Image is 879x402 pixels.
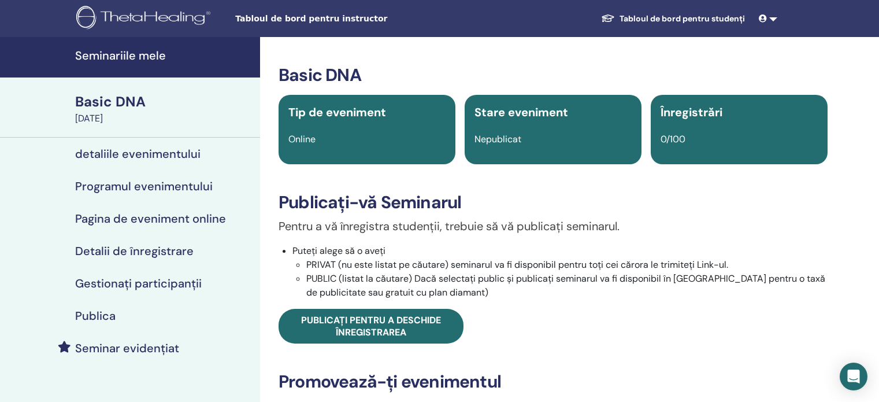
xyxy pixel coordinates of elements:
a: Tabloul de bord pentru studenți [592,8,754,29]
div: Open Intercom Messenger [840,363,867,390]
span: Online [288,133,316,145]
h4: Publica [75,309,116,323]
a: Publicați pentru a deschide înregistrarea [279,309,463,344]
span: Stare eveniment [474,105,568,120]
h4: Detalii de înregistrare [75,244,194,258]
li: PUBLIC (listat la căutare) Dacă selectați public și publicați seminarul va fi disponibil în [GEOG... [306,272,828,300]
h4: Pagina de eveniment online [75,212,226,226]
img: logo.png [76,6,214,32]
p: Pentru a vă înregistra studenții, trebuie să vă publicați seminarul. [279,217,828,235]
h3: Publicați-vă Seminarul [279,192,828,213]
h4: Gestionați participanții [75,276,202,290]
span: Tabloul de bord pentru instructor [235,13,409,25]
div: [DATE] [75,112,253,126]
span: Publicați pentru a deschide înregistrarea [301,314,441,338]
h3: Basic DNA [279,65,828,86]
span: Nepublicat [474,133,521,145]
h4: Seminariile mele [75,49,253,62]
span: 0/100 [661,133,685,145]
li: PRIVAT (nu este listat pe căutare) seminarul va fi disponibil pentru toți cei cărora le trimiteți... [306,258,828,272]
h3: Promovează-ți evenimentul [279,371,828,392]
span: Tip de eveniment [288,105,386,120]
h4: Seminar evidențiat [75,341,179,355]
h4: detaliile evenimentului [75,147,201,161]
a: Basic DNA[DATE] [68,92,260,126]
span: Înregistrări [661,105,722,120]
div: Basic DNA [75,92,253,112]
h4: Programul evenimentului [75,179,213,193]
li: Puteți alege să o aveți [292,244,828,300]
img: graduation-cap-white.svg [601,13,615,23]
